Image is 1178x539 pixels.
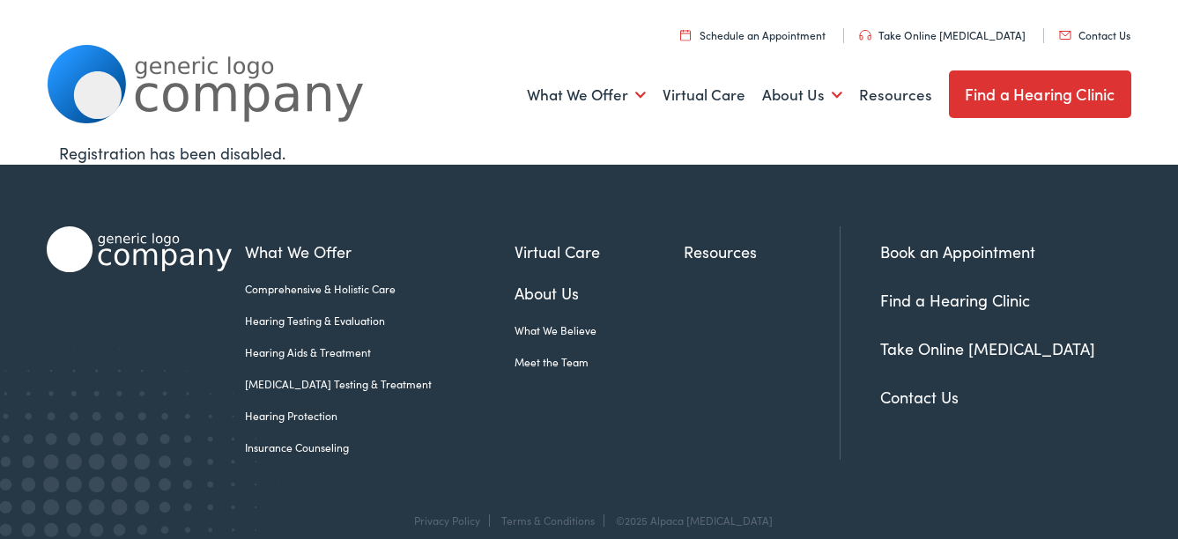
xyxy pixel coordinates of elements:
a: What We Offer [527,63,646,128]
a: What We Offer [245,240,515,263]
a: [MEDICAL_DATA] Testing & Treatment [245,376,515,392]
img: utility icon [1059,31,1071,40]
div: ©2025 Alpaca [MEDICAL_DATA] [607,514,773,527]
a: About Us [762,63,842,128]
a: Virtual Care [515,240,683,263]
a: Resources [684,240,840,263]
a: Find a Hearing Clinic [880,289,1030,311]
a: About Us [515,281,683,305]
a: Comprehensive & Holistic Care [245,281,515,297]
a: Hearing Aids & Treatment [245,344,515,360]
a: What We Believe [515,322,683,338]
a: Terms & Conditions [501,513,595,528]
a: Contact Us [880,386,959,408]
img: utility icon [680,29,691,41]
a: Hearing Protection [245,408,515,424]
a: Virtual Care [663,63,745,128]
a: Schedule an Appointment [680,27,826,42]
a: Take Online [MEDICAL_DATA] [880,337,1095,359]
img: Alpaca Audiology [47,226,232,272]
a: Meet the Team [515,354,683,370]
div: Registration has been disabled. [59,141,1119,165]
a: Take Online [MEDICAL_DATA] [859,27,1026,42]
a: Resources [859,63,932,128]
img: utility icon [859,30,871,41]
a: Privacy Policy [414,513,480,528]
a: Find a Hearing Clinic [949,70,1131,118]
a: Hearing Testing & Evaluation [245,313,515,329]
a: Insurance Counseling [245,439,515,455]
a: Contact Us [1059,27,1130,42]
a: Book an Appointment [880,240,1035,262]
